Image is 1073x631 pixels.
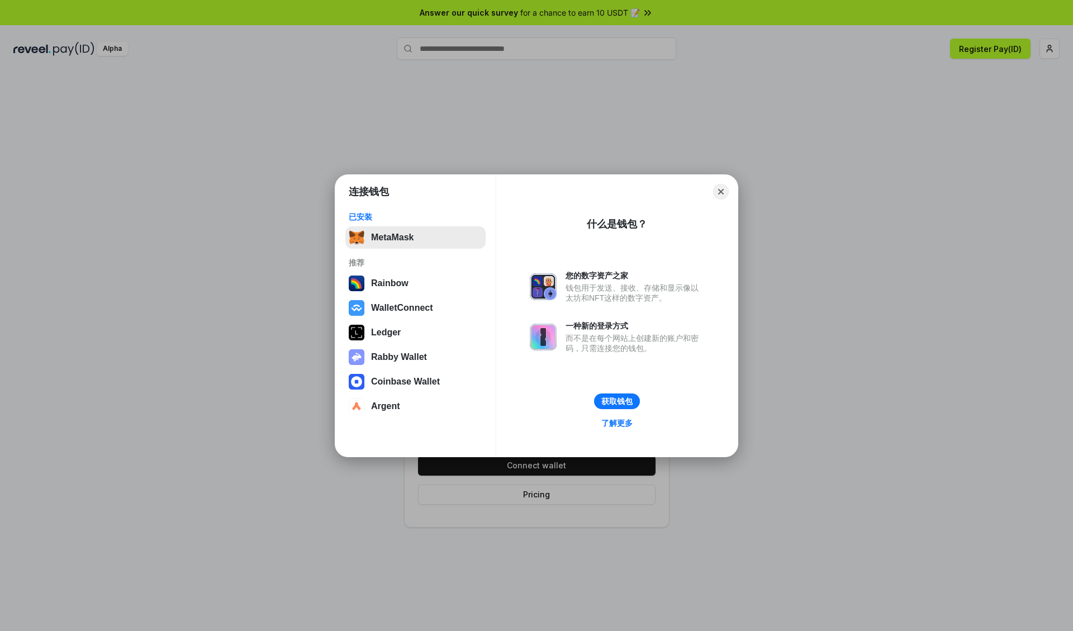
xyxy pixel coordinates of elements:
[371,328,401,338] div: Ledger
[349,258,482,268] div: 推荐
[371,303,433,313] div: WalletConnect
[595,416,639,430] a: 了解更多
[371,352,427,362] div: Rabby Wallet
[349,212,482,222] div: 已安装
[566,271,704,281] div: 您的数字资产之家
[349,398,364,414] img: svg+xml,%3Csvg%20width%3D%2228%22%20height%3D%2228%22%20viewBox%3D%220%200%2028%2028%22%20fill%3D...
[713,184,729,200] button: Close
[371,233,414,243] div: MetaMask
[349,349,364,365] img: svg+xml,%3Csvg%20xmlns%3D%22http%3A%2F%2Fwww.w3.org%2F2000%2Fsvg%22%20fill%3D%22none%22%20viewBox...
[371,377,440,387] div: Coinbase Wallet
[345,371,486,393] button: Coinbase Wallet
[371,278,409,288] div: Rainbow
[349,325,364,340] img: svg+xml,%3Csvg%20xmlns%3D%22http%3A%2F%2Fwww.w3.org%2F2000%2Fsvg%22%20width%3D%2228%22%20height%3...
[349,300,364,316] img: svg+xml,%3Csvg%20width%3D%2228%22%20height%3D%2228%22%20viewBox%3D%220%200%2028%2028%22%20fill%3D...
[345,321,486,344] button: Ledger
[371,401,400,411] div: Argent
[349,276,364,291] img: svg+xml,%3Csvg%20width%3D%22120%22%20height%3D%22120%22%20viewBox%3D%220%200%20120%20120%22%20fil...
[566,321,704,331] div: 一种新的登录方式
[530,324,557,350] img: svg+xml,%3Csvg%20xmlns%3D%22http%3A%2F%2Fwww.w3.org%2F2000%2Fsvg%22%20fill%3D%22none%22%20viewBox...
[349,230,364,245] img: svg+xml,%3Csvg%20fill%3D%22none%22%20height%3D%2233%22%20viewBox%3D%220%200%2035%2033%22%20width%...
[566,283,704,303] div: 钱包用于发送、接收、存储和显示像以太坊和NFT这样的数字资产。
[345,272,486,295] button: Rainbow
[587,217,647,231] div: 什么是钱包？
[601,396,633,406] div: 获取钱包
[594,393,640,409] button: 获取钱包
[345,346,486,368] button: Rabby Wallet
[601,418,633,428] div: 了解更多
[345,395,486,417] button: Argent
[345,297,486,319] button: WalletConnect
[345,226,486,249] button: MetaMask
[349,185,389,198] h1: 连接钱包
[566,333,704,353] div: 而不是在每个网站上创建新的账户和密码，只需连接您的钱包。
[349,374,364,390] img: svg+xml,%3Csvg%20width%3D%2228%22%20height%3D%2228%22%20viewBox%3D%220%200%2028%2028%22%20fill%3D...
[530,273,557,300] img: svg+xml,%3Csvg%20xmlns%3D%22http%3A%2F%2Fwww.w3.org%2F2000%2Fsvg%22%20fill%3D%22none%22%20viewBox...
